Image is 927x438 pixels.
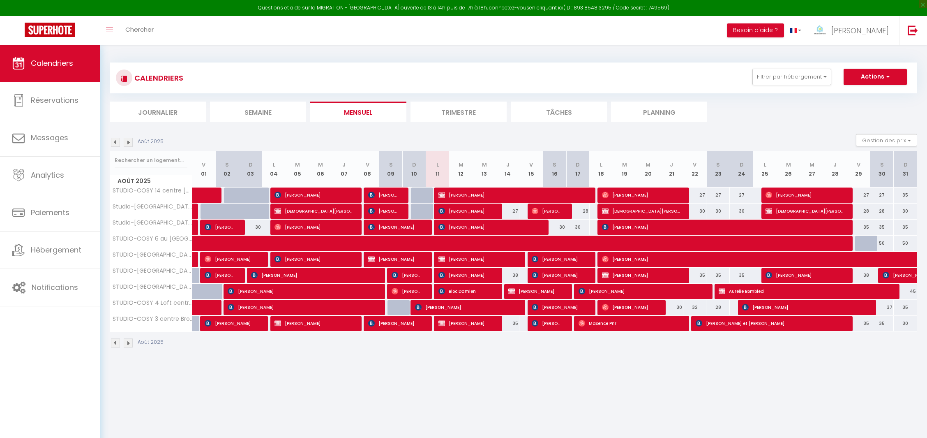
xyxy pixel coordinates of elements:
span: STUDIO-COSY 4 Loft centre Brouckerque [111,300,194,306]
span: [PERSON_NAME] [205,251,259,267]
span: [PERSON_NAME] [602,219,844,235]
div: 28 [706,300,730,315]
span: [PERSON_NAME] [602,267,680,283]
abbr: D [412,161,416,169]
div: 28 [870,204,894,219]
span: [PERSON_NAME] [228,283,376,299]
div: 50 [894,236,917,251]
a: en cliquant ici [529,4,563,11]
div: 35 [894,300,917,315]
span: [PERSON_NAME] et [PERSON_NAME] [696,315,844,331]
th: 16 [543,151,566,188]
abbr: V [857,161,860,169]
th: 24 [730,151,753,188]
span: [PERSON_NAME] [831,25,889,36]
th: 29 [847,151,870,188]
span: [PERSON_NAME] [602,187,680,203]
span: [PERSON_NAME] [205,267,236,283]
abbr: S [716,161,720,169]
div: 30 [239,220,262,235]
abbr: M [786,161,791,169]
span: [PERSON_NAME] [228,299,376,315]
th: 02 [215,151,239,188]
th: 08 [356,151,379,188]
div: 30 [660,300,683,315]
abbr: L [436,161,439,169]
th: 30 [870,151,894,188]
img: Super Booking [25,23,75,37]
span: [PERSON_NAME] [274,219,353,235]
span: Aurelie Bombled [719,283,890,299]
span: Bloc Damien [438,283,493,299]
li: Mensuel [310,102,406,122]
div: 35 [730,268,753,283]
abbr: M [482,161,487,169]
div: 28 [566,204,590,219]
abbr: S [225,161,229,169]
span: STUDIO-[GEOGRAPHIC_DATA] [111,268,194,274]
iframe: LiveChat chat widget [892,403,927,438]
abbr: M [646,161,650,169]
div: 27 [496,204,519,219]
span: [PERSON_NAME] [205,315,259,331]
th: 28 [823,151,847,188]
li: Journalier [110,102,206,122]
span: Août 2025 [110,175,192,187]
span: [PERSON_NAME] [274,251,353,267]
abbr: S [553,161,556,169]
abbr: M [809,161,814,169]
span: Calendriers [31,58,73,68]
span: Maxence Pnr [579,315,680,331]
span: [PERSON_NAME] [438,267,493,283]
abbr: J [833,161,837,169]
span: [PERSON_NAME] [251,267,376,283]
span: [PERSON_NAME] [368,251,423,267]
button: Gestion des prix [856,134,917,146]
span: [PERSON_NAME] [368,315,423,331]
th: 21 [660,151,683,188]
span: [PERSON_NAME] [368,219,423,235]
th: 25 [753,151,777,188]
abbr: J [342,161,346,169]
button: Besoin d'aide ? [727,23,784,37]
input: Rechercher un logement... [115,153,187,168]
th: 09 [379,151,403,188]
th: 05 [286,151,309,188]
span: Chercher [125,25,154,34]
abbr: D [249,161,253,169]
span: Hébergement [31,245,81,255]
abbr: J [506,161,510,169]
div: 38 [496,268,519,283]
span: STUDIO-[GEOGRAPHIC_DATA] [111,252,194,258]
span: [PERSON_NAME] [438,203,493,219]
div: 50 [870,236,894,251]
li: Semaine [210,102,306,122]
span: [PERSON_NAME] [438,219,540,235]
span: [PERSON_NAME] [742,299,867,315]
div: 30 [894,316,917,331]
span: [PERSON_NAME] [274,315,353,331]
abbr: V [529,161,533,169]
span: [PERSON_NAME] [438,187,587,203]
div: 35 [847,316,870,331]
div: 35 [870,316,894,331]
div: 35 [847,220,870,235]
div: 32 [683,300,707,315]
abbr: M [318,161,323,169]
th: 01 [192,151,216,188]
div: 38 [847,268,870,283]
abbr: M [622,161,627,169]
th: 18 [590,151,613,188]
li: Trimestre [410,102,507,122]
li: Tâches [511,102,607,122]
span: [PERSON_NAME] [602,299,657,315]
abbr: V [693,161,696,169]
span: [PERSON_NAME] [532,315,563,331]
th: 06 [309,151,332,188]
abbr: M [295,161,300,169]
div: 30 [706,204,730,219]
span: [DEMOGRAPHIC_DATA][PERSON_NAME] [602,203,680,219]
abbr: S [880,161,884,169]
div: 27 [730,188,753,203]
th: 03 [239,151,262,188]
